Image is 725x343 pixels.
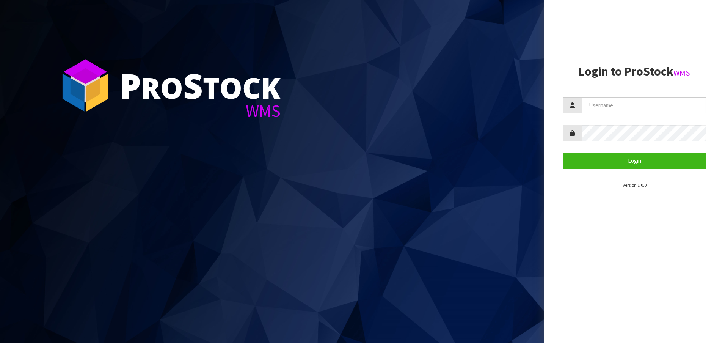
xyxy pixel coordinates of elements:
small: WMS [673,68,690,78]
input: Username [582,97,706,113]
span: P [119,62,141,109]
div: WMS [119,102,281,120]
img: ProStock Cube [57,57,114,114]
button: Login [563,153,706,169]
div: ro tock [119,68,281,102]
small: Version 1.0.0 [623,182,647,188]
h2: Login to ProStock [563,65,706,78]
span: S [183,62,203,109]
